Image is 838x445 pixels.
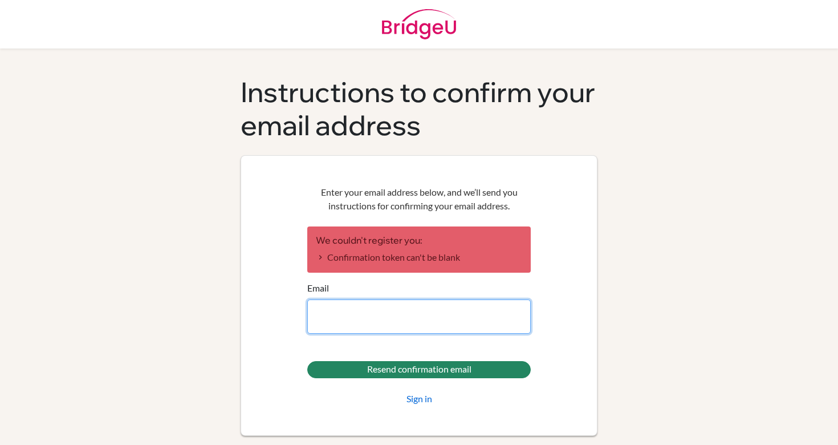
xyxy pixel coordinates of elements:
[307,185,531,213] p: Enter your email address below, and we’ll send you instructions for confirming your email address.
[241,76,597,141] h1: Instructions to confirm your email address
[307,361,531,378] input: Resend confirmation email
[316,235,522,246] h2: We couldn't register you:
[406,392,432,406] a: Sign in
[307,281,329,295] label: Email
[316,250,522,264] li: Confirmation token can't be blank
